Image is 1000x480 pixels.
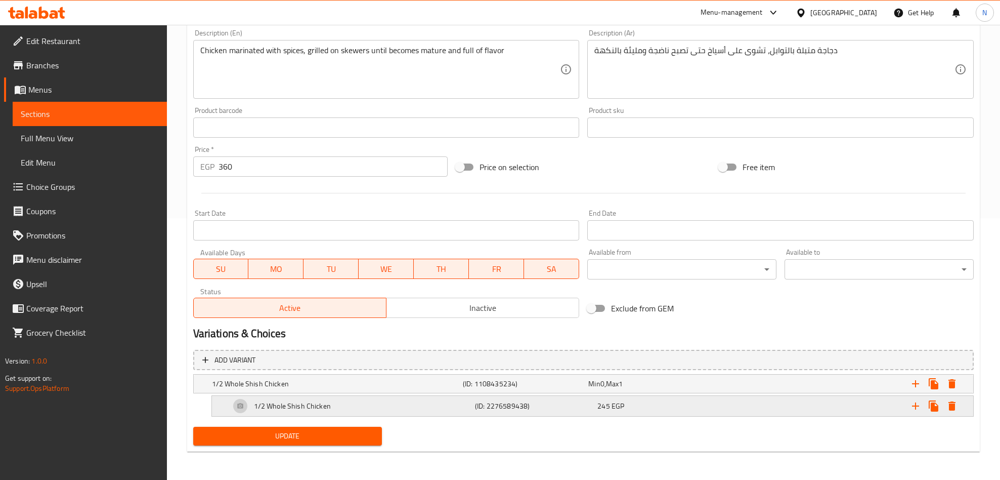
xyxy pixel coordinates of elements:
span: Free item [743,161,775,173]
h5: 1/2 Whole Shish Chicken [254,401,331,411]
span: Exclude from GEM [611,302,674,314]
span: Active [198,301,382,315]
a: Edit Restaurant [4,29,167,53]
div: [GEOGRAPHIC_DATA] [810,7,877,18]
span: Edit Menu [21,156,159,169]
span: EGP [612,399,624,413]
span: Choice Groups [26,181,159,193]
button: TH [414,259,469,279]
button: Clone choice group [925,375,943,393]
textarea: Chicken marinated with spices, grilled on skewers until becomes mature and full of flavor [200,46,560,94]
div: Menu-management [701,7,763,19]
button: FR [469,259,524,279]
div: ​ [785,259,974,279]
span: Upsell [26,278,159,290]
input: Please enter product barcode [193,117,580,138]
a: Choice Groups [4,175,167,199]
a: Full Menu View [13,126,167,150]
span: Inactive [390,301,575,315]
span: Coverage Report [26,302,159,314]
button: TU [303,259,359,279]
div: ​ [587,259,776,279]
span: Update [201,430,374,443]
span: Promotions [26,229,159,242]
span: Version: [5,354,30,368]
a: Promotions [4,223,167,248]
span: SU [198,262,245,276]
span: Branches [26,59,159,71]
a: Support.OpsPlatform [5,382,69,395]
h5: (ID: 1108435234) [463,379,584,389]
button: Delete 1/2 Whole Shish Chicken [943,375,961,393]
span: WE [363,262,410,276]
span: Edit Restaurant [26,35,159,47]
h5: (ID: 2276589438) [475,401,593,411]
button: WE [359,259,414,279]
span: TU [308,262,355,276]
span: 245 [597,399,610,413]
button: Inactive [386,298,579,318]
span: 1 [619,377,623,390]
a: Sections [13,102,167,126]
span: Get support on: [5,372,52,385]
button: MO [248,259,303,279]
button: Delete 1/2 Whole Shish Chicken [943,397,961,415]
div: , [588,379,710,389]
span: Full Menu View [21,132,159,144]
button: Add new choice group [906,375,925,393]
span: Add variant [214,354,255,367]
h2: Variations & Choices [193,326,974,341]
a: Grocery Checklist [4,321,167,345]
button: SA [524,259,579,279]
input: Please enter product sku [587,117,974,138]
button: Active [193,298,386,318]
button: Update [193,427,382,446]
button: Clone new choice [925,397,943,415]
a: Coverage Report [4,296,167,321]
a: Menu disclaimer [4,248,167,272]
button: Add variant [193,350,974,371]
input: Please enter price [219,156,448,177]
span: Coupons [26,205,159,217]
span: Max [606,377,619,390]
span: Price on selection [480,161,539,173]
a: Upsell [4,272,167,296]
button: Add new choice [906,397,925,415]
span: 0 [600,377,604,390]
h5: 1/2 Whole Shish Chicken [212,379,459,389]
span: SA [528,262,575,276]
span: FR [473,262,520,276]
span: N [982,7,987,18]
a: Edit Menu [13,150,167,175]
span: Menu disclaimer [26,254,159,266]
span: MO [252,262,299,276]
span: Min [588,377,600,390]
span: TH [418,262,465,276]
a: Branches [4,53,167,77]
button: SU [193,259,249,279]
a: Menus [4,77,167,102]
span: Sections [21,108,159,120]
span: 1.0.0 [31,354,47,368]
div: Expand [212,396,973,416]
span: Menus [28,84,159,96]
textarea: دجاجة متبلة بالتوابل، تشوى على أسياخ حتى تصبح ناضجة ومليئة بالنكهة [594,46,954,94]
p: EGP [200,161,214,173]
div: Expand [194,375,973,393]
a: Coupons [4,199,167,223]
span: Grocery Checklist [26,327,159,339]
